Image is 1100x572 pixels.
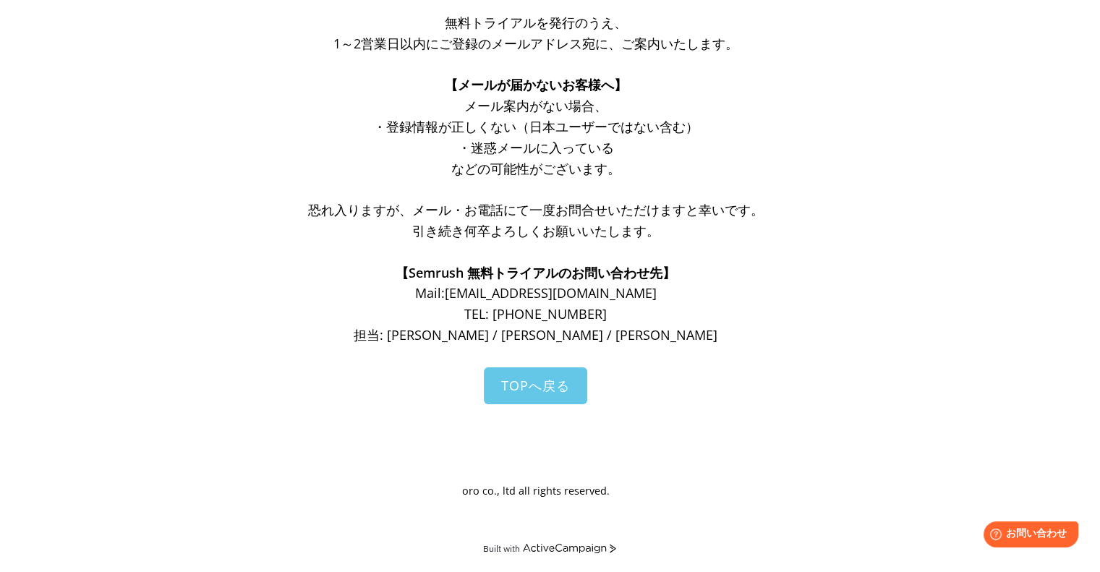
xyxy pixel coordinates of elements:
a: TOPへ戻る [484,367,587,404]
div: Built with [483,543,520,554]
span: 1～2営業日以内にご登録のメールアドレス宛に、ご案内いたします。 [333,35,738,52]
span: Mail: [EMAIL_ADDRESS][DOMAIN_NAME] [415,284,657,302]
span: ・登録情報が正しくない（日本ユーザーではない含む） [373,118,699,135]
span: TOPへ戻る [501,377,570,394]
span: メール案内がない場合、 [464,97,607,114]
span: ・迷惑メールに入っている [458,139,614,156]
span: などの可能性がございます。 [451,160,621,177]
span: 引き続き何卒よろしくお願いいたします。 [412,222,660,239]
span: oro co., ltd all rights reserved. [462,484,610,498]
span: 無料トライアルを発行のうえ、 [445,14,627,31]
span: 担当: [PERSON_NAME] / [PERSON_NAME] / [PERSON_NAME] [354,326,717,343]
span: 恐れ入りますが、メール・お電話にて一度お問合せいただけますと幸いです。 [308,201,764,218]
span: 【メールが届かないお客様へ】 [445,76,627,93]
span: 【Semrush 無料トライアルのお問い合わせ先】 [396,264,675,281]
span: TEL: [PHONE_NUMBER] [464,305,607,323]
iframe: Help widget launcher [971,516,1084,556]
